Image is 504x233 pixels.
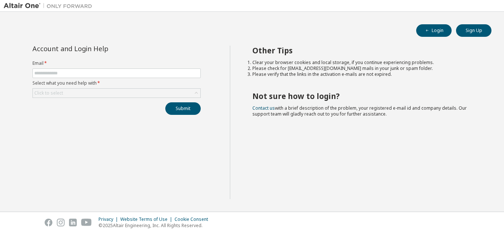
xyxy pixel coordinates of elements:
div: Click to select [33,89,200,98]
img: instagram.svg [57,219,65,226]
h2: Other Tips [252,46,479,55]
div: Website Terms of Use [120,216,175,222]
p: © 2025 Altair Engineering, Inc. All Rights Reserved. [99,222,213,229]
button: Sign Up [456,24,491,37]
button: Login [416,24,452,37]
label: Email [32,60,201,66]
img: Altair One [4,2,96,10]
li: Clear your browser cookies and local storage, if you continue experiencing problems. [252,60,479,66]
div: Account and Login Help [32,46,167,52]
div: Click to select [34,90,63,96]
span: with a brief description of the problem, your registered e-mail id and company details. Our suppo... [252,105,467,117]
li: Please verify that the links in the activation e-mails are not expired. [252,71,479,77]
h2: Not sure how to login? [252,91,479,101]
li: Please check for [EMAIL_ADDRESS][DOMAIN_NAME] mails in your junk or spam folder. [252,66,479,71]
img: linkedin.svg [69,219,77,226]
button: Submit [165,102,201,115]
img: youtube.svg [81,219,92,226]
div: Cookie Consent [175,216,213,222]
div: Privacy [99,216,120,222]
img: facebook.svg [45,219,52,226]
a: Contact us [252,105,275,111]
label: Select what you need help with [32,80,201,86]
